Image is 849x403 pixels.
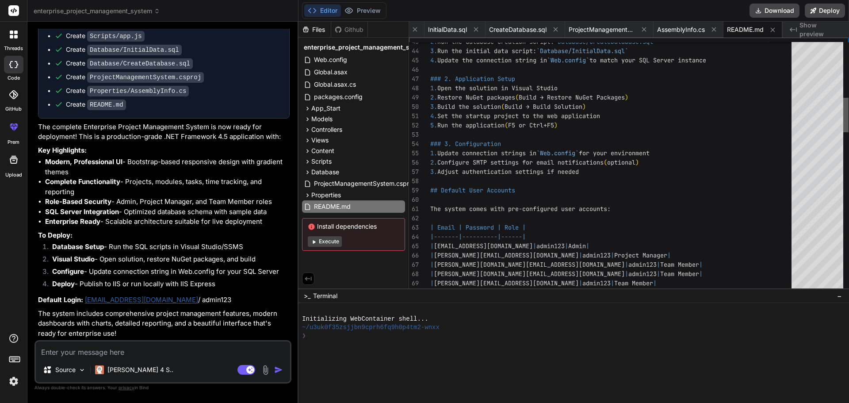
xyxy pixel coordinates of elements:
span: Restore NuGet packages [437,93,515,101]
span: | [430,261,434,269]
p: / admin123 [38,295,290,305]
span: |-------|----------|------| [430,233,526,241]
strong: Key Highlights: [38,146,87,154]
span: InitialData.sql [428,25,467,34]
span: ❯ [302,332,306,340]
span: [PERSON_NAME][DOMAIN_NAME][EMAIL_ADDRESS][DOMAIN_NAME] [434,261,625,269]
span: − [837,292,842,300]
a: [EMAIL_ADDRESS][DOMAIN_NAME] [85,296,198,304]
span: Team Member [660,270,699,278]
span: Configure SMTP settings for email notifications [437,158,604,166]
strong: Enterprise Ready [45,217,100,226]
span: Build → Build Solution [505,103,582,111]
span: `Database/InitialData.sql` [536,47,628,55]
div: 48 [409,84,419,93]
span: Web.config [313,54,348,65]
span: Scripts [311,157,332,166]
div: 60 [409,195,419,204]
div: 64 [409,232,419,242]
span: >_ [304,292,310,300]
span: 3. [430,168,437,176]
span: Open the solution in Visual Studio [437,84,558,92]
span: 2. [430,93,437,101]
strong: Database Setup [52,242,104,251]
span: [EMAIL_ADDRESS][DOMAIN_NAME] [434,242,533,250]
span: | [699,261,703,269]
span: Global.asax [313,67,348,77]
div: 52 [409,121,419,130]
span: | [657,261,660,269]
span: AssemblyInfo.cs [657,25,705,34]
label: code [8,74,20,82]
li: - Open solution, restore NuGet packages, and build [45,254,290,267]
span: | [611,279,614,287]
div: 45 [409,56,419,65]
span: Run the application [437,121,505,129]
span: 2. [430,158,437,166]
span: The system comes with pre-configured user accounts [430,205,607,213]
li: - Publish to IIS or run locally with IIS Express [45,279,290,292]
span: ( [501,103,505,111]
span: admin123 [582,279,611,287]
span: Build the solution [437,103,501,111]
div: Create [66,59,193,68]
span: README.md [313,201,352,212]
span: ) [554,121,558,129]
span: | [533,242,536,250]
span: Properties [311,191,341,200]
strong: Default Login: [38,296,83,304]
div: Files [298,25,331,34]
span: privacy [119,385,134,390]
label: GitHub [5,105,22,113]
span: ~/u3uk0f35zsjjbn9cprh6fq9h0p4tm2-wnxx [302,323,440,332]
div: 57 [409,167,419,177]
span: | [430,270,434,278]
span: ## Default User Accounts [430,186,515,194]
p: [PERSON_NAME] 4 S.. [107,365,173,374]
span: to match your SQL Server instance [589,56,706,64]
span: | [430,279,434,287]
span: [PERSON_NAME][DOMAIN_NAME][EMAIL_ADDRESS][DOMAIN_NAME] [434,270,625,278]
span: | [699,270,703,278]
span: ### 3. Configuration [430,140,501,148]
div: 62 [409,214,419,223]
div: 67 [409,260,419,269]
span: 4. [430,112,437,120]
button: Preview [341,4,384,17]
span: Initializing WebContainer shell... [302,315,428,323]
li: - Optimized database schema with sample data [45,207,290,217]
span: | [653,279,657,287]
label: Upload [5,171,22,179]
span: Models [311,115,333,123]
span: | [657,270,660,278]
span: | Email | Password | Role | [430,223,526,231]
span: ( [505,121,508,129]
p: The complete Enterprise Project Management System is now ready for deployment! This is a producti... [38,122,290,142]
span: ( [604,158,607,166]
button: Execute [308,236,342,247]
span: F5 or Ctrl+F5 [508,121,554,129]
div: 53 [409,130,419,139]
span: ( [515,93,519,101]
strong: SQL Server Integration [45,207,119,216]
li: - Run the SQL scripts in Visual Studio/SSMS [45,242,290,254]
div: 56 [409,158,419,167]
div: 61 [409,204,419,214]
span: | [625,261,628,269]
strong: Role-Based Security [45,197,111,206]
span: 1. [430,149,437,157]
span: Terminal [313,292,337,300]
div: Github [331,25,367,34]
div: 66 [409,251,419,260]
span: Admin [568,242,586,250]
span: | [586,242,589,250]
div: 55 [409,149,419,158]
span: Run the initial data script: [437,47,536,55]
span: Content [311,146,334,155]
span: Team Member [614,279,653,287]
span: Install dependencies [308,222,399,231]
span: for your environment [579,149,650,157]
span: ) [635,158,639,166]
span: packages.config [313,92,363,102]
div: 46 [409,65,419,74]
